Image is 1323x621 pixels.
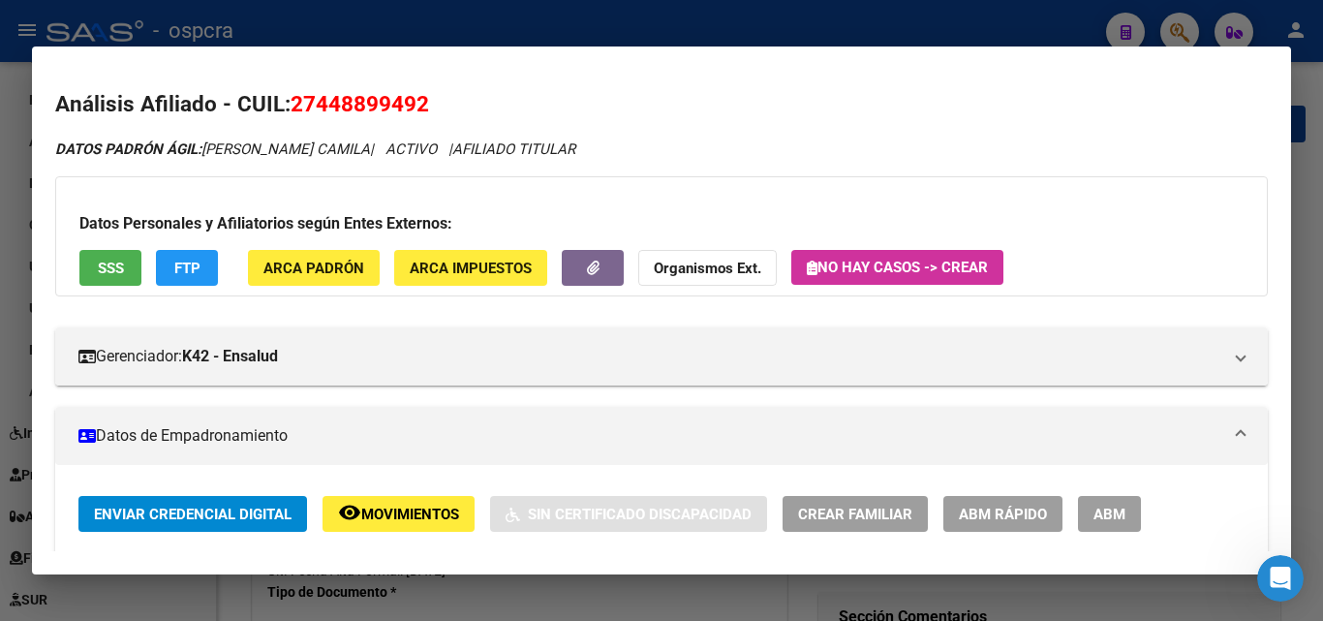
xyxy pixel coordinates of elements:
[55,407,1268,465] mat-expansion-panel-header: Datos de Empadronamiento
[55,88,1268,121] h2: Análisis Afiliado - CUIL:
[490,496,767,532] button: Sin Certificado Discapacidad
[959,506,1047,523] span: ABM Rápido
[55,140,370,158] span: [PERSON_NAME] CAMILA
[19,261,368,362] div: Mensaje recienteProfile image for LudmilaDe nada, qué tengas lindo día![PERSON_NAME]•Hace 1h
[361,506,459,523] span: Movimientos
[77,491,118,505] span: Inicio
[394,250,547,286] button: ARCA Impuestos
[1078,496,1141,532] button: ABM
[20,290,367,361] div: Profile image for LudmilaDe nada, qué tengas lindo día![PERSON_NAME]•Hace 1h
[202,326,266,346] div: • Hace 1h
[291,91,429,116] span: 27448899492
[783,496,928,532] button: Crear Familiar
[638,250,777,286] button: Organismos Ext.
[39,203,349,236] p: Necesitás ayuda?
[248,250,380,286] button: ARCA Padrón
[78,345,1221,368] mat-panel-title: Gerenciador:
[1093,506,1125,523] span: ABM
[182,345,278,368] strong: K42 - Ensalud
[86,326,199,346] div: [PERSON_NAME]
[943,496,1062,532] button: ABM Rápido
[55,327,1268,386] mat-expansion-panel-header: Gerenciador:K42 - Ensalud
[55,140,575,158] i: | ACTIVO |
[55,140,201,158] strong: DATOS PADRÓN ÁGIL:
[654,260,761,277] strong: Organismos Ext.
[323,496,475,532] button: Movimientos
[19,372,368,425] div: Envíanos un mensaje
[39,138,349,203] p: Hola! [PERSON_NAME]
[194,443,387,520] button: Mensajes
[156,250,218,286] button: FTP
[338,501,361,524] mat-icon: remove_red_eye
[410,260,532,277] span: ARCA Impuestos
[40,306,78,345] div: Profile image for Ludmila
[791,250,1003,285] button: No hay casos -> Crear
[78,424,1221,448] mat-panel-title: Datos de Empadronamiento
[78,496,307,532] button: Enviar Credencial Digital
[86,307,295,323] span: De nada, qué tengas lindo día!
[98,260,124,277] span: SSS
[1257,555,1304,602] iframe: Intercom live chat
[528,506,752,523] span: Sin Certificado Discapacidad
[40,388,323,409] div: Envíanos un mensaje
[174,260,200,277] span: FTP
[40,277,348,297] div: Mensaje reciente
[94,506,292,523] span: Enviar Credencial Digital
[79,250,141,286] button: SSS
[452,140,575,158] span: AFILIADO TITULAR
[263,260,364,277] span: ARCA Padrón
[807,259,988,276] span: No hay casos -> Crear
[798,506,912,523] span: Crear Familiar
[259,491,322,505] span: Mensajes
[79,212,1244,235] h3: Datos Personales y Afiliatorios según Entes Externos:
